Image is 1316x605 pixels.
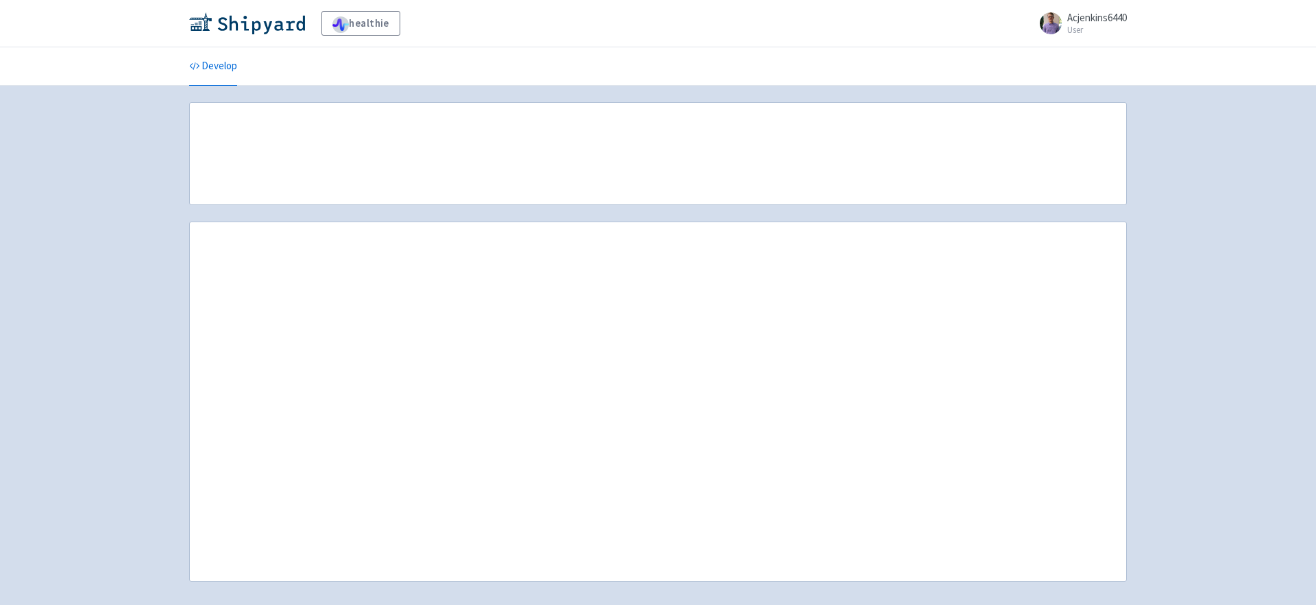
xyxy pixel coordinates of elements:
[1032,12,1127,34] a: Acjenkins6440 User
[1067,25,1127,34] small: User
[321,11,400,36] a: healthie
[189,47,237,86] a: Develop
[189,12,305,34] img: Shipyard logo
[1067,11,1127,24] span: Acjenkins6440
